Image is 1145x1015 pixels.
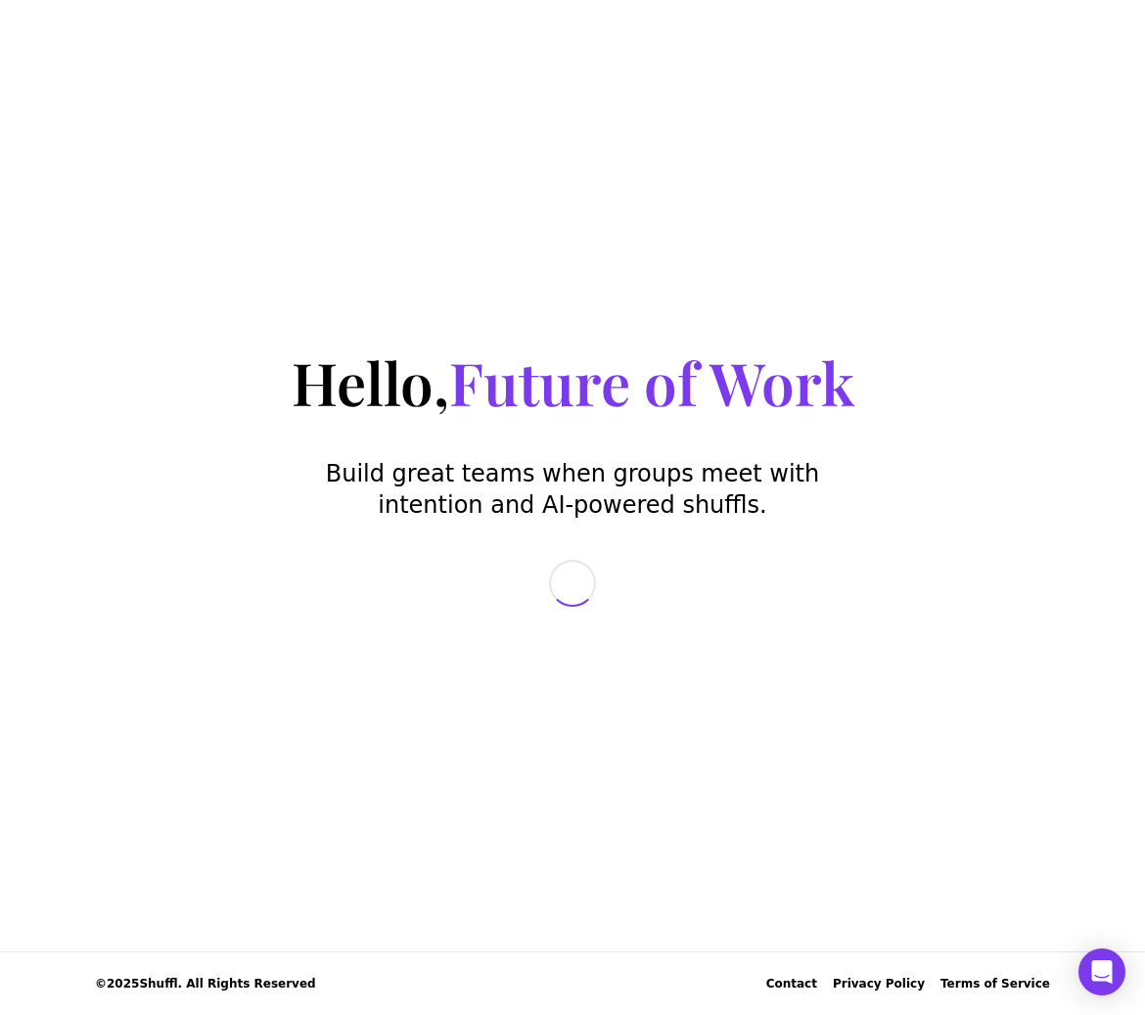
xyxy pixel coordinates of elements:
div: Contact [766,976,817,992]
h1: Hello, [292,346,854,419]
p: Build great teams when groups meet with intention and AI-powered shuffls. [322,458,823,521]
span: Future of Work [449,343,854,421]
span: © 2025 Shuffl. All Rights Reserved [95,976,316,992]
a: Privacy Policy [833,976,925,992]
div: Open Intercom Messenger [1078,948,1125,995]
a: Terms of Service [940,976,1050,992]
